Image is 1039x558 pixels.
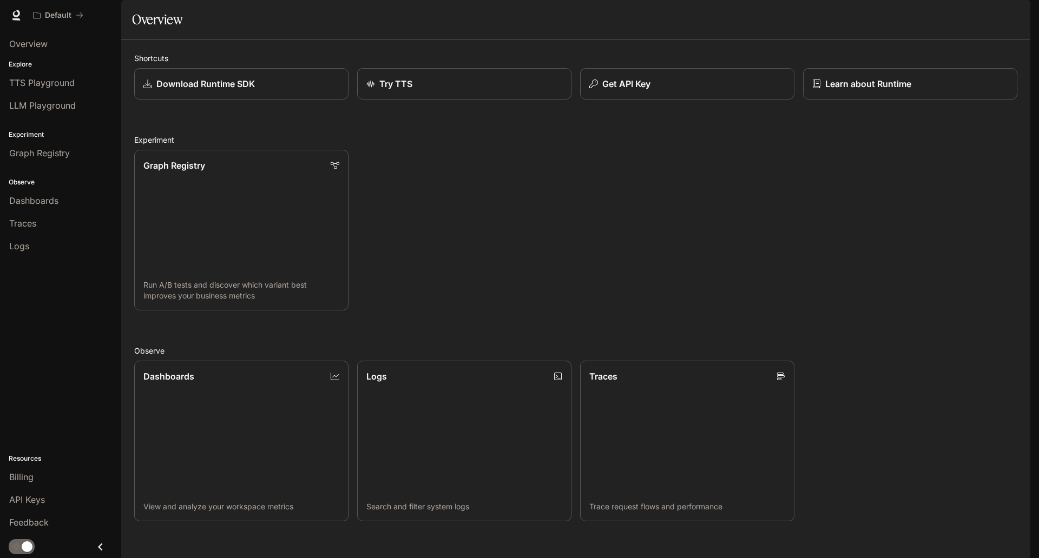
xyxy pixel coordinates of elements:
p: Traces [589,370,617,383]
p: Run A/B tests and discover which variant best improves your business metrics [143,280,339,301]
p: Download Runtime SDK [156,77,255,90]
p: Graph Registry [143,159,205,172]
p: Logs [366,370,387,383]
p: Learn about Runtime [825,77,911,90]
a: Download Runtime SDK [134,68,348,99]
button: All workspaces [28,4,88,26]
p: Trace request flows and performance [589,501,785,512]
h2: Shortcuts [134,52,1017,64]
a: LogsSearch and filter system logs [357,361,571,521]
p: Try TTS [379,77,412,90]
p: Search and filter system logs [366,501,562,512]
a: Try TTS [357,68,571,99]
h2: Observe [134,345,1017,356]
a: TracesTrace request flows and performance [580,361,794,521]
a: DashboardsView and analyze your workspace metrics [134,361,348,521]
p: View and analyze your workspace metrics [143,501,339,512]
h2: Experiment [134,134,1017,145]
button: Get API Key [580,68,794,99]
a: Learn about Runtime [803,68,1017,99]
p: Dashboards [143,370,194,383]
h1: Overview [132,9,182,30]
p: Default [45,11,71,20]
a: Graph RegistryRun A/B tests and discover which variant best improves your business metrics [134,150,348,310]
p: Get API Key [602,77,650,90]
